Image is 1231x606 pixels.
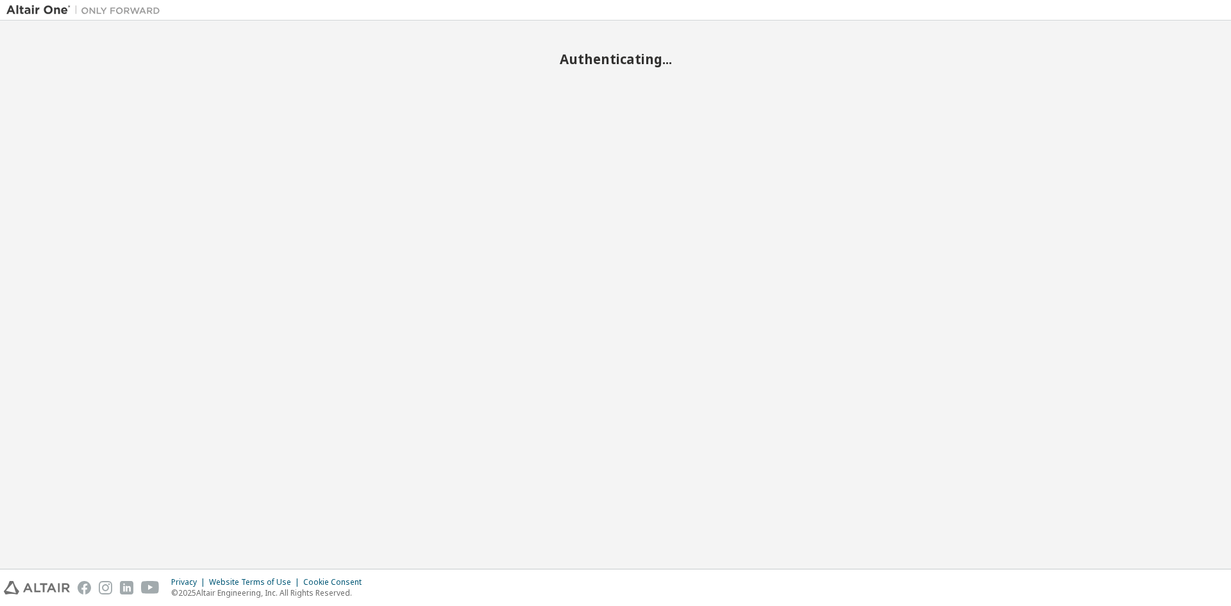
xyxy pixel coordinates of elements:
[78,581,91,594] img: facebook.svg
[4,581,70,594] img: altair_logo.svg
[209,577,303,587] div: Website Terms of Use
[171,587,369,598] p: © 2025 Altair Engineering, Inc. All Rights Reserved.
[171,577,209,587] div: Privacy
[303,577,369,587] div: Cookie Consent
[6,4,167,17] img: Altair One
[141,581,160,594] img: youtube.svg
[99,581,112,594] img: instagram.svg
[6,51,1225,67] h2: Authenticating...
[120,581,133,594] img: linkedin.svg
